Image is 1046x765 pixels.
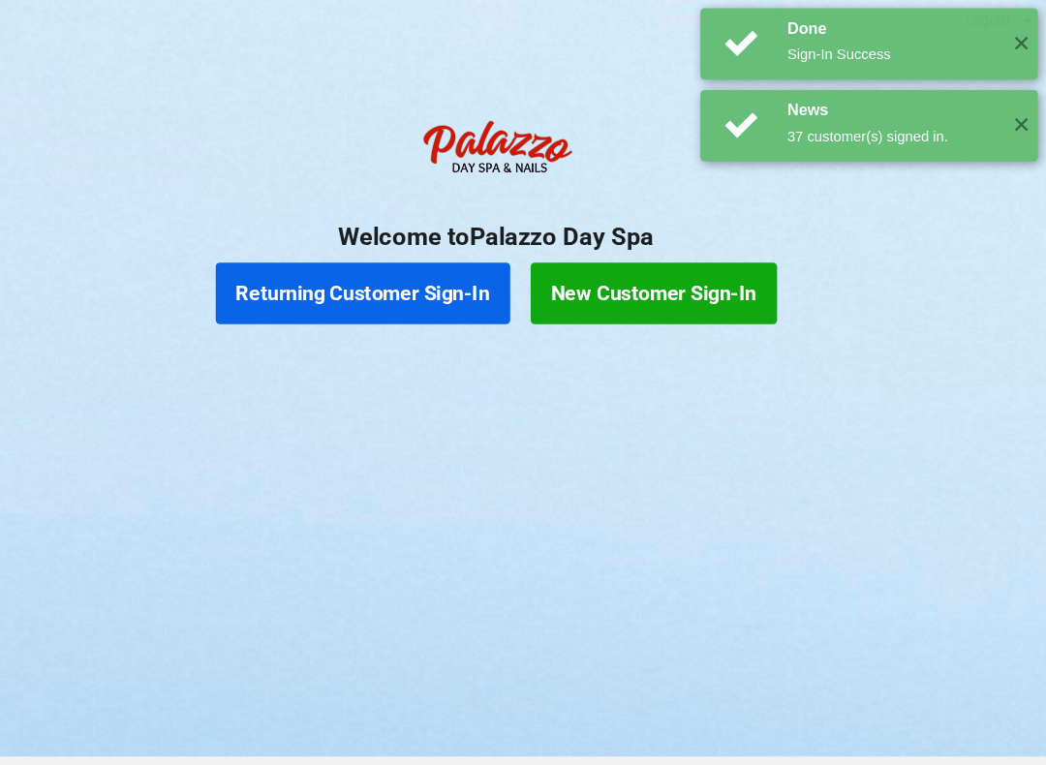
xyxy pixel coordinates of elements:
button: Returning Customer Sign-In [258,251,537,309]
div: Done [799,19,998,39]
div: 37 customer(s) signed in. [799,121,998,140]
span: S [524,734,533,750]
img: favicon.ico [432,732,451,751]
div: News [799,97,998,116]
button: New Customer Sign-In [556,251,789,309]
img: PalazzoDaySpaNails-Logo.png [446,106,600,183]
div: Sign-In Success [799,44,998,63]
span: S [494,734,503,750]
b: uick tart ystem v 5.0.8 [456,732,614,751]
span: Q [456,734,467,750]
